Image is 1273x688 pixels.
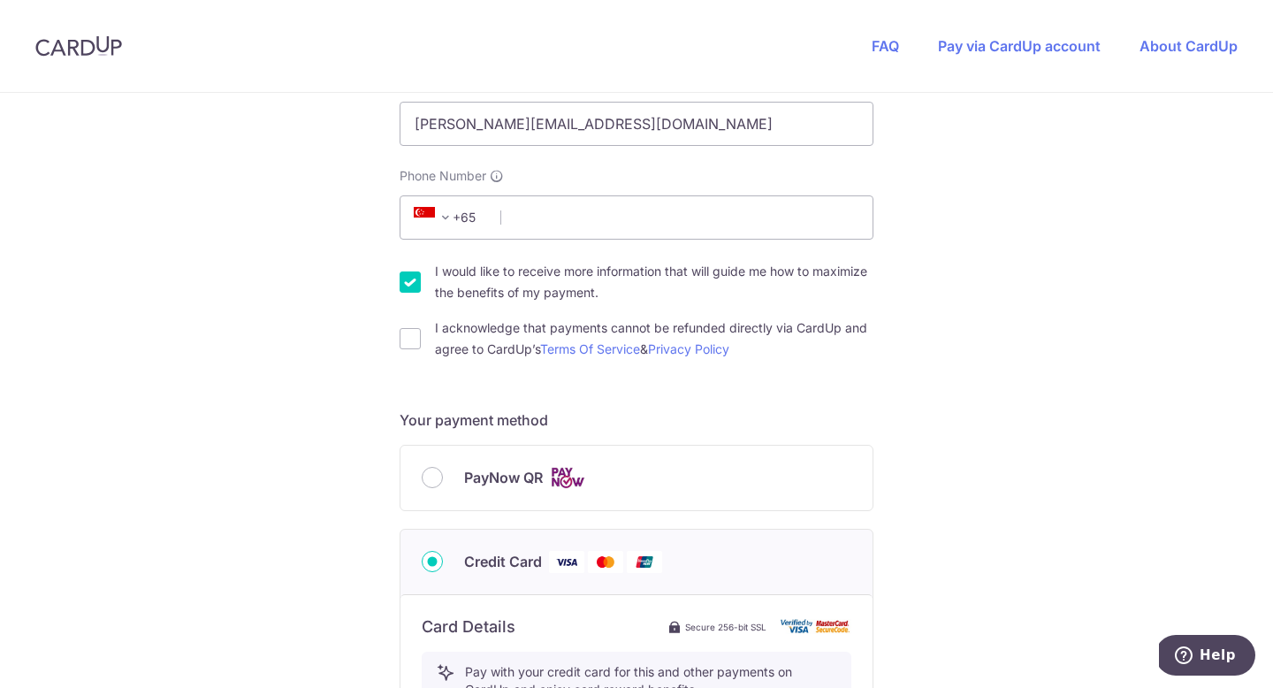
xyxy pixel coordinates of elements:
img: Visa [549,551,584,573]
input: Email address [400,102,873,146]
img: card secure [781,619,851,634]
span: +65 [408,207,488,228]
a: Pay via CardUp account [938,37,1101,55]
a: Terms Of Service [540,341,640,356]
img: Cards logo [550,467,585,489]
label: I would like to receive more information that will guide me how to maximize the benefits of my pa... [435,261,873,303]
span: Credit Card [464,551,542,572]
iframe: Opens a widget where you can find more information [1159,635,1255,679]
div: PayNow QR Cards logo [422,467,851,489]
span: PayNow QR [464,467,543,488]
span: +65 [414,207,456,228]
a: Privacy Policy [648,341,729,356]
span: Phone Number [400,167,486,185]
span: Secure 256-bit SSL [685,620,766,634]
img: Union Pay [627,551,662,573]
img: CardUp [35,35,122,57]
h6: Card Details [422,616,515,638]
a: FAQ [872,37,899,55]
label: I acknowledge that payments cannot be refunded directly via CardUp and agree to CardUp’s & [435,317,873,360]
img: Mastercard [588,551,623,573]
h5: Your payment method [400,409,873,431]
a: About CardUp [1140,37,1238,55]
div: Credit Card Visa Mastercard Union Pay [422,551,851,573]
